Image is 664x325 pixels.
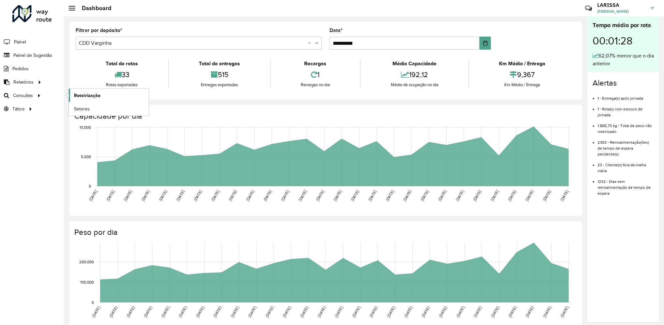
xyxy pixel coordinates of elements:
[351,306,361,318] text: [DATE]
[334,306,344,318] text: [DATE]
[437,189,447,202] text: [DATE]
[598,174,654,196] li: 1232 - Dias sem retroalimentação de tempo de espera
[350,189,360,202] text: [DATE]
[473,306,482,318] text: [DATE]
[507,189,517,202] text: [DATE]
[230,306,240,318] text: [DATE]
[456,306,465,318] text: [DATE]
[170,68,269,82] div: 515
[13,52,52,59] span: Painel de Sugestão
[315,189,325,202] text: [DATE]
[158,189,168,202] text: [DATE]
[74,228,576,237] h4: Peso por dia
[106,189,115,202] text: [DATE]
[438,306,448,318] text: [DATE]
[597,2,646,8] h3: LARISSA
[273,82,359,88] div: Recargas no dia
[80,280,94,284] text: 100,000
[490,306,500,318] text: [DATE]
[88,189,98,202] text: [DATE]
[280,189,290,202] text: [DATE]
[170,82,269,88] div: Entregas exportadas
[170,60,269,68] div: Total de entregas
[385,189,394,202] text: [DATE]
[472,189,482,202] text: [DATE]
[143,306,153,318] text: [DATE]
[245,189,255,202] text: [DATE]
[403,189,412,202] text: [DATE]
[404,306,413,318] text: [DATE]
[421,306,430,318] text: [DATE]
[598,90,654,101] li: 1 - Entrega(s) após jornada
[161,306,170,318] text: [DATE]
[455,189,465,202] text: [DATE]
[300,306,309,318] text: [DATE]
[471,68,574,82] div: 9,367
[471,82,574,88] div: Km Médio / Entrega
[471,60,574,68] div: Km Médio / Entrega
[92,300,94,304] text: 0
[178,306,187,318] text: [DATE]
[76,26,122,34] label: Filtrar por depósito
[265,306,274,318] text: [DATE]
[598,101,654,118] li: 1 - Rota(s) com estouro de jornada
[77,60,167,68] div: Total de rotas
[598,135,654,157] li: 2383 - Retroalimentação(ões) de tempo de espera pendente(s)
[74,111,576,121] h4: Capacidade por dia
[525,306,535,318] text: [DATE]
[508,306,517,318] text: [DATE]
[123,189,133,202] text: [DATE]
[12,65,29,72] span: Pedidos
[362,68,467,82] div: 192,12
[213,306,222,318] text: [DATE]
[362,60,467,68] div: Média Capacidade
[74,92,100,99] span: Roteirização
[141,189,150,202] text: [DATE]
[69,102,149,115] a: Setores
[195,306,205,318] text: [DATE]
[109,306,118,318] text: [DATE]
[273,60,359,68] div: Recargas
[420,189,430,202] text: [DATE]
[81,154,91,159] text: 5,000
[13,79,34,86] span: Relatórios
[91,306,101,318] text: [DATE]
[593,78,654,88] h4: Alertas
[330,26,343,34] label: Data
[593,30,654,52] div: 00:01:28
[298,189,307,202] text: [DATE]
[12,106,24,112] span: Tático
[126,306,135,318] text: [DATE]
[247,306,257,318] text: [DATE]
[598,118,654,135] li: 1.865,73 kg - Total de peso não roteirizado
[193,189,202,202] text: [DATE]
[480,37,491,50] button: Choose Date
[593,21,654,30] div: Tempo médio por rota
[282,306,291,318] text: [DATE]
[77,82,167,88] div: Rotas exportadas
[228,189,237,202] text: [DATE]
[79,260,94,264] text: 200,000
[176,189,185,202] text: [DATE]
[542,306,552,318] text: [DATE]
[560,306,569,318] text: [DATE]
[333,189,342,202] text: [DATE]
[490,189,499,202] text: [DATE]
[80,125,91,129] text: 10,000
[308,39,314,47] span: Clear all
[77,68,167,82] div: 33
[263,189,272,202] text: [DATE]
[542,189,552,202] text: [DATE]
[89,184,91,188] text: 0
[368,189,377,202] text: [DATE]
[75,5,111,12] h2: Dashboard
[525,189,534,202] text: [DATE]
[273,68,359,82] div: 1
[74,106,90,112] span: Setores
[386,306,396,318] text: [DATE]
[69,89,149,102] a: Roteirização
[598,157,654,174] li: 23 - Cliente(s) fora da malha viária
[593,52,654,68] div: 62,07% menor que o dia anterior
[582,1,596,15] a: Contato Rápido
[362,82,467,88] div: Média de ocupação no dia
